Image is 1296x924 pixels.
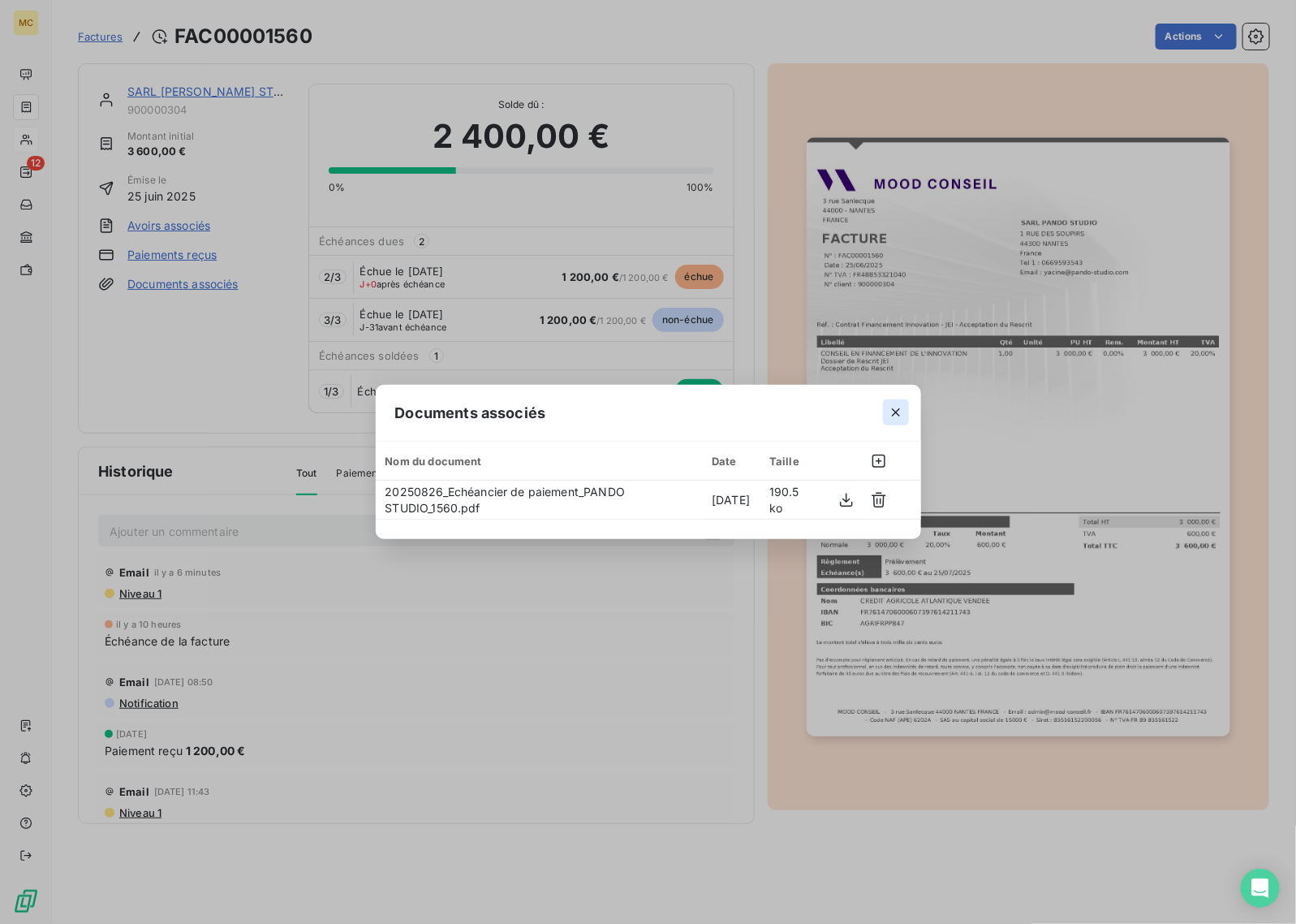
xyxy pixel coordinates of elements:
span: Documents associés [395,402,546,424]
span: 20250826_Echéancier de paiement_PANDO STUDIO_1560.pdf [385,485,626,515]
div: Date [712,455,750,468]
span: 190.5 ko [769,485,799,515]
div: Nom du document [385,455,693,468]
div: Open Intercom Messenger [1241,869,1280,908]
span: [DATE] [712,493,750,507]
div: Taille [769,455,813,468]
